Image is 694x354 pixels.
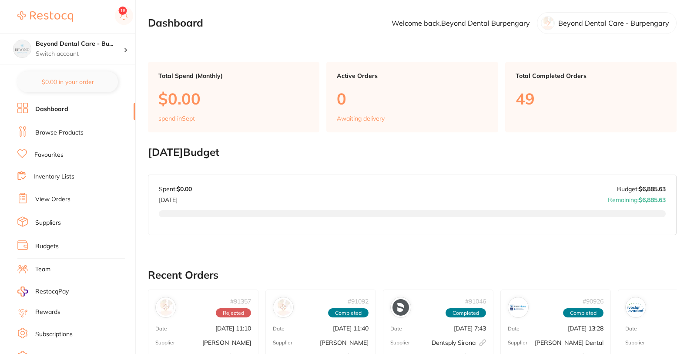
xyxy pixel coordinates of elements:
[454,325,486,332] p: [DATE] 7:43
[273,326,285,332] p: Date
[34,151,64,159] a: Favourites
[390,326,402,332] p: Date
[155,340,175,346] p: Supplier
[35,195,70,204] a: View Orders
[148,146,677,158] h2: [DATE] Budget
[432,339,486,346] p: Dentsply Sirona
[159,185,192,192] p: Spent:
[36,40,124,48] h4: Beyond Dental Care - Burpengary
[608,193,666,203] p: Remaining:
[17,71,118,92] button: $0.00 in your order
[568,325,603,332] p: [DATE] 13:28
[392,299,409,316] img: Dentsply Sirona
[158,72,309,79] p: Total Spend (Monthly)
[639,196,666,204] strong: $6,885.63
[508,340,527,346] p: Supplier
[158,299,174,316] img: Adam Dental
[36,50,124,58] p: Switch account
[625,326,637,332] p: Date
[625,340,645,346] p: Supplier
[510,299,526,316] img: Erskine Dental
[516,90,666,108] p: 49
[337,115,385,122] p: Awaiting delivery
[148,62,319,132] a: Total Spend (Monthly)$0.00spend inSept
[159,193,192,203] p: [DATE]
[558,19,669,27] p: Beyond Dental Care - Burpengary
[273,340,292,346] p: Supplier
[328,308,369,318] span: Completed
[583,298,603,305] p: # 90926
[326,62,498,132] a: Active Orders0Awaiting delivery
[155,326,167,332] p: Date
[275,299,292,316] img: Adam Dental
[320,339,369,346] p: [PERSON_NAME]
[202,339,251,346] p: [PERSON_NAME]
[535,339,603,346] p: [PERSON_NAME] Dental
[230,298,251,305] p: # 91357
[392,19,530,27] p: Welcome back, Beyond Dental Burpengary
[508,326,520,332] p: Date
[35,265,50,274] a: Team
[337,90,487,108] p: 0
[563,308,603,318] span: Completed
[215,325,251,332] p: [DATE] 11:10
[390,340,410,346] p: Supplier
[333,325,369,332] p: [DATE] 11:40
[35,308,60,317] a: Rewards
[17,11,73,22] img: Restocq Logo
[158,115,195,122] p: spend in Sept
[158,90,309,108] p: $0.00
[148,17,203,29] h2: Dashboard
[35,287,69,296] span: RestocqPay
[639,185,666,193] strong: $6,885.63
[35,105,68,114] a: Dashboard
[348,298,369,305] p: # 91092
[617,185,666,192] p: Budget:
[17,7,73,27] a: Restocq Logo
[148,269,677,281] h2: Recent Orders
[35,128,84,137] a: Browse Products
[446,308,486,318] span: Completed
[17,287,69,297] a: RestocqPay
[35,242,59,251] a: Budgets
[627,299,644,316] img: Ivoclar Vivadent
[35,219,61,227] a: Suppliers
[17,287,28,297] img: RestocqPay
[216,308,251,318] span: Rejected
[34,172,74,181] a: Inventory Lists
[177,185,192,193] strong: $0.00
[13,40,31,57] img: Beyond Dental Care - Burpengary
[505,62,677,132] a: Total Completed Orders49
[516,72,666,79] p: Total Completed Orders
[337,72,487,79] p: Active Orders
[465,298,486,305] p: # 91046
[35,330,73,339] a: Subscriptions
